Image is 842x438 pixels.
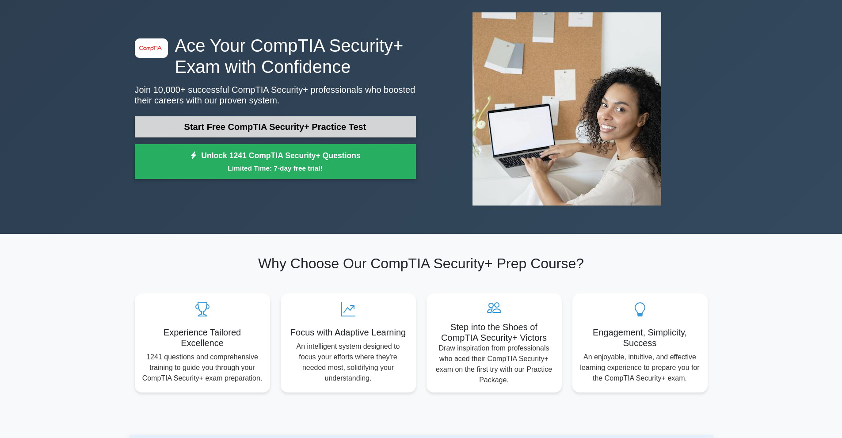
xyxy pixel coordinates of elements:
[135,35,416,77] h1: Ace Your CompTIA Security+ Exam with Confidence
[288,341,409,384] p: An intelligent system designed to focus your efforts where they're needed most, solidifying your ...
[135,255,708,272] h2: Why Choose Our CompTIA Security+ Prep Course?
[135,144,416,179] a: Unlock 1241 CompTIA Security+ QuestionsLimited Time: 7-day free trial!
[434,343,555,385] p: Draw inspiration from professionals who aced their CompTIA Security+ exam on the first try with o...
[135,116,416,137] a: Start Free CompTIA Security+ Practice Test
[579,327,701,348] h5: Engagement, Simplicity, Success
[142,352,263,384] p: 1241 questions and comprehensive training to guide you through your CompTIA Security+ exam prepar...
[434,322,555,343] h5: Step into the Shoes of CompTIA Security+ Victors
[579,352,701,384] p: An enjoyable, intuitive, and effective learning experience to prepare you for the CompTIA Securit...
[142,327,263,348] h5: Experience Tailored Excellence
[135,84,416,106] p: Join 10,000+ successful CompTIA Security+ professionals who boosted their careers with our proven...
[288,327,409,338] h5: Focus with Adaptive Learning
[146,163,405,173] small: Limited Time: 7-day free trial!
